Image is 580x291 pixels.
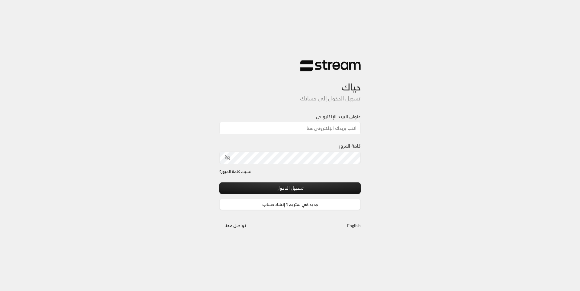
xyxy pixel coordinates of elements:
input: اكتب بريدك الإلكتروني هنا [219,122,361,134]
h5: تسجيل الدخول إلى حسابك [219,95,361,102]
label: كلمة المرور [339,142,361,149]
button: تواصل معنا [219,220,251,231]
button: toggle password visibility [222,152,233,163]
a: نسيت كلمة المرور؟ [219,169,251,175]
h3: حياك [219,72,361,93]
a: جديد في ستريم؟ إنشاء حساب [219,199,361,210]
a: تواصل معنا [219,222,251,229]
button: تسجيل الدخول [219,182,361,194]
label: عنوان البريد الإلكتروني [316,113,361,120]
a: English [347,220,361,231]
img: Stream Logo [300,60,361,72]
